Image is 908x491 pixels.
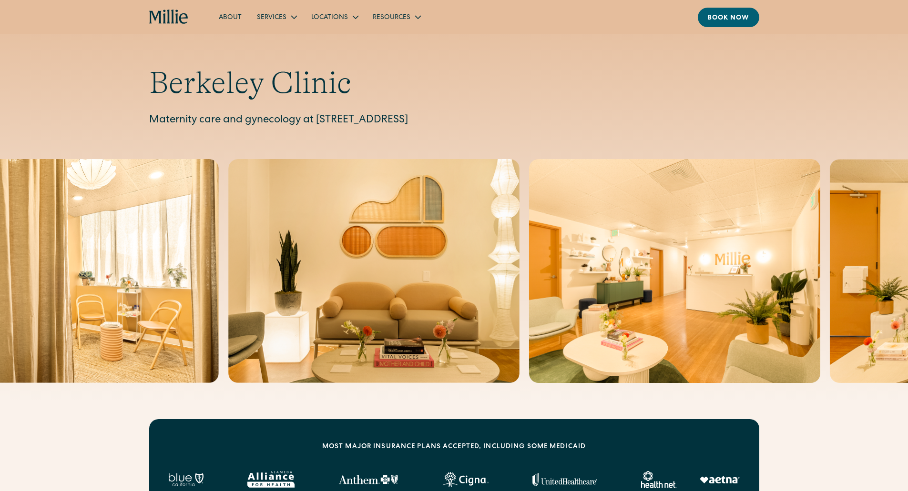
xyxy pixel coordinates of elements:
[707,13,750,23] div: Book now
[247,471,295,488] img: Alameda Alliance logo
[373,13,410,23] div: Resources
[322,442,586,452] div: MOST MAJOR INSURANCE PLANS ACCEPTED, INCLUDING some MEDICAID
[249,9,304,25] div: Services
[168,473,204,486] img: Blue California logo
[211,9,249,25] a: About
[442,472,489,487] img: Cigna logo
[149,10,189,25] a: home
[311,13,348,23] div: Locations
[257,13,286,23] div: Services
[641,471,677,488] img: Healthnet logo
[532,473,597,486] img: United Healthcare logo
[149,113,759,129] p: Maternity care and gynecology at [STREET_ADDRESS]
[304,9,365,25] div: Locations
[338,475,398,484] img: Anthem Logo
[700,476,740,483] img: Aetna logo
[698,8,759,27] a: Book now
[149,65,759,101] h1: Berkeley Clinic
[365,9,428,25] div: Resources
